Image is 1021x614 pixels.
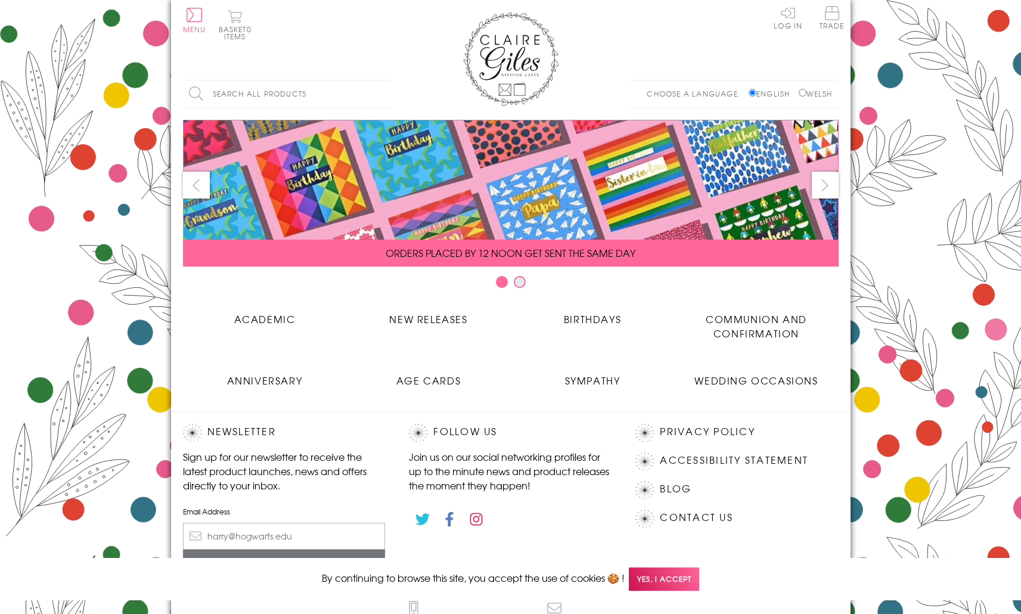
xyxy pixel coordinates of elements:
span: ORDERS PLACED BY 12 NOON GET SENT THE SAME DAY [386,246,635,260]
a: New Releases [347,303,511,326]
h2: Follow Us [409,424,612,442]
button: Menu [183,8,206,33]
label: Welsh [799,88,833,99]
a: Contact Us [660,510,733,526]
input: Search all products [183,80,392,107]
button: prev [183,172,210,199]
a: Academic [183,303,347,326]
span: Birthdays [564,312,621,326]
div: Carousel Pagination [183,275,839,294]
input: Search [380,80,392,107]
a: Birthdays [511,303,675,326]
span: Yes, I accept [629,568,699,591]
span: Age Cards [396,373,461,387]
span: Communion and Confirmation [706,312,807,340]
a: Accessibility Statement [660,452,808,469]
label: Email Address [183,506,386,517]
p: Sign up for our newsletter to receive the latest product launches, news and offers directly to yo... [183,449,386,492]
span: New Releases [389,312,467,326]
h2: Newsletter [183,424,386,442]
input: Welsh [799,89,806,97]
button: Carousel Page 1 (Current Slide) [496,276,508,288]
img: Claire Giles Greetings Cards [463,12,558,106]
a: Anniversary [183,364,347,387]
a: Sympathy [511,364,675,387]
span: Menu [183,24,206,35]
a: Age Cards [347,364,511,387]
span: 0 items [224,24,252,42]
input: English [749,89,756,97]
button: next [812,172,839,199]
button: Carousel Page 2 [514,276,526,288]
input: harry@hogwarts.edu [183,523,386,550]
span: Wedding Occasions [694,373,818,387]
a: Communion and Confirmation [675,303,839,340]
a: Wedding Occasions [675,364,839,387]
a: Log In [774,6,802,29]
label: English [749,88,796,99]
a: Blog [660,481,691,497]
a: Privacy Policy [660,424,755,440]
span: Trade [820,6,845,29]
a: Trade [820,6,845,32]
span: Anniversary [227,373,303,387]
button: Basket0 items [219,10,252,40]
p: Choose a language: [647,88,746,99]
p: Join us on our social networking profiles for up to the minute news and product releases the mome... [409,449,612,492]
span: Sympathy [565,373,620,387]
span: Academic [234,312,296,326]
input: Subscribe [183,550,386,576]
